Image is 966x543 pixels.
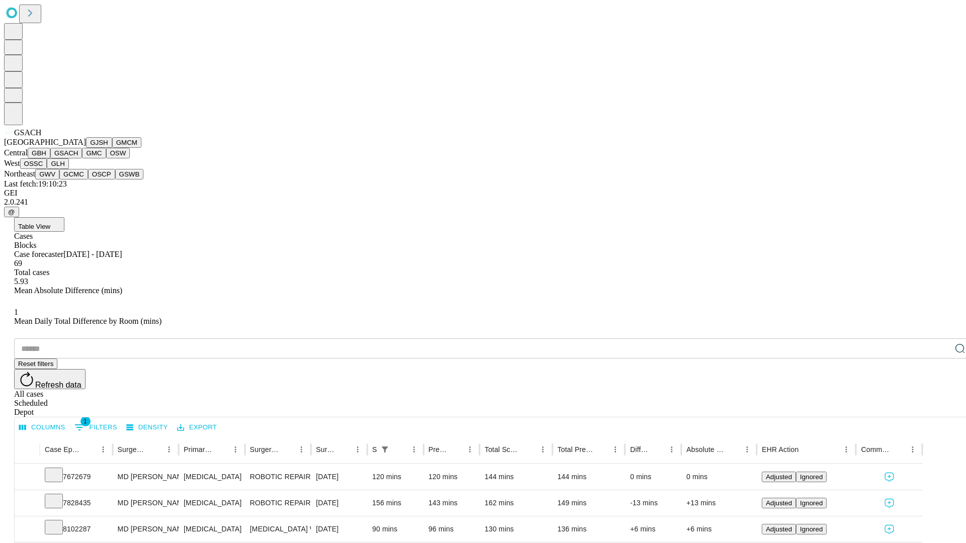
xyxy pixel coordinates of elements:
[14,358,57,369] button: Reset filters
[429,464,475,490] div: 120 mins
[630,490,676,516] div: -13 mins
[118,464,174,490] div: MD [PERSON_NAME] Md
[14,250,63,258] span: Case forecaster
[378,442,392,457] button: Show filters
[14,128,41,137] span: GSACH
[762,498,796,508] button: Adjusted
[4,159,20,167] span: West
[651,442,665,457] button: Sort
[35,169,59,179] button: GWV
[316,516,362,542] div: [DATE]
[106,148,130,158] button: OSW
[800,499,823,507] span: Ignored
[28,148,50,158] button: GBH
[861,445,890,454] div: Comments
[184,516,239,542] div: [MEDICAL_DATA]
[372,464,419,490] div: 120 mins
[228,442,243,457] button: Menu
[630,464,676,490] div: 0 mins
[557,464,620,490] div: 144 mins
[14,259,22,267] span: 69
[485,445,521,454] div: Total Scheduled Duration
[740,442,754,457] button: Menu
[175,420,219,435] button: Export
[429,445,448,454] div: Predicted In Room Duration
[184,445,213,454] div: Primary Service
[4,207,19,217] button: @
[184,464,239,490] div: [MEDICAL_DATA]
[112,137,141,148] button: GMCM
[4,169,35,178] span: Northeast
[630,445,650,454] div: Difference
[14,317,162,325] span: Mean Daily Total Difference by Room (mins)
[4,148,28,157] span: Central
[485,464,547,490] div: 144 mins
[118,516,174,542] div: MD [PERSON_NAME] Md
[686,490,752,516] div: +13 mins
[766,473,792,481] span: Adjusted
[118,445,147,454] div: Surgeon Name
[20,158,47,169] button: OSSC
[892,442,906,457] button: Sort
[45,516,108,542] div: 8102287
[796,472,827,482] button: Ignored
[184,490,239,516] div: [MEDICAL_DATA]
[148,442,162,457] button: Sort
[45,445,81,454] div: Case Epic Id
[20,469,35,486] button: Expand
[86,137,112,148] button: GJSH
[337,442,351,457] button: Sort
[35,381,82,389] span: Refresh data
[316,445,336,454] div: Surgery Date
[45,464,108,490] div: 7672679
[800,473,823,481] span: Ignored
[14,277,28,286] span: 5.93
[485,490,547,516] div: 162 mins
[766,525,792,533] span: Adjusted
[316,464,362,490] div: [DATE]
[4,189,962,198] div: GEI
[557,490,620,516] div: 149 mins
[839,442,853,457] button: Menu
[50,148,82,158] button: GSACH
[124,420,171,435] button: Density
[762,524,796,534] button: Adjusted
[372,490,419,516] div: 156 mins
[906,442,920,457] button: Menu
[162,442,176,457] button: Menu
[536,442,550,457] button: Menu
[59,169,88,179] button: GCMC
[294,442,308,457] button: Menu
[800,525,823,533] span: Ignored
[372,516,419,542] div: 90 mins
[118,490,174,516] div: MD [PERSON_NAME] Md
[250,490,306,516] div: ROBOTIC REPAIR INITIAL INCISIONAL /VENTRAL [MEDICAL_DATA] REDUCIBLE
[115,169,144,179] button: GSWB
[351,442,365,457] button: Menu
[214,442,228,457] button: Sort
[316,490,362,516] div: [DATE]
[393,442,407,457] button: Sort
[14,268,49,277] span: Total cases
[14,369,86,389] button: Refresh data
[14,286,122,295] span: Mean Absolute Difference (mins)
[4,198,962,207] div: 2.0.241
[608,442,622,457] button: Menu
[449,442,463,457] button: Sort
[82,148,106,158] button: GMC
[18,360,53,368] span: Reset filters
[594,442,608,457] button: Sort
[250,464,306,490] div: ROBOTIC REPAIR INITIAL [MEDICAL_DATA] REDUCIBLE AGE [DEMOGRAPHIC_DATA] OR MORE
[799,442,814,457] button: Sort
[250,445,279,454] div: Surgery Name
[8,208,15,216] span: @
[762,445,798,454] div: EHR Action
[63,250,122,258] span: [DATE] - [DATE]
[47,158,68,169] button: GLH
[485,516,547,542] div: 130 mins
[45,490,108,516] div: 7828435
[20,521,35,538] button: Expand
[72,419,120,435] button: Show filters
[250,516,306,542] div: [MEDICAL_DATA] WITH CHOLANGIOGRAM
[80,416,91,426] span: 1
